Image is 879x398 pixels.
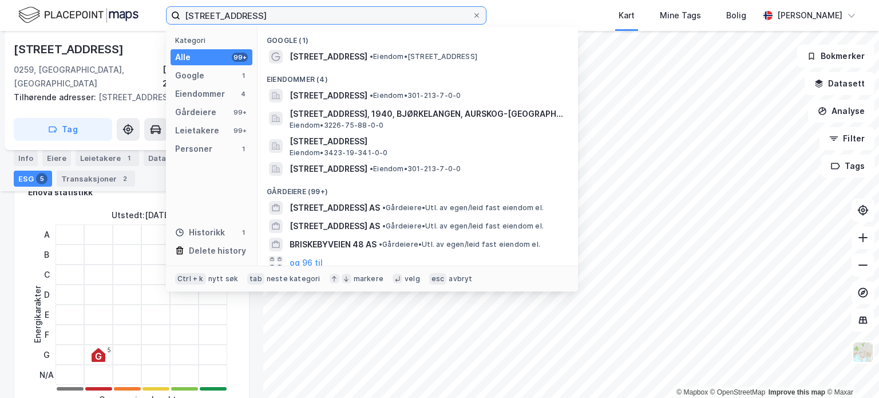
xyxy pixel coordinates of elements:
div: Gårdeiere (99+) [258,178,578,199]
span: Eiendom • 3226-75-88-0-0 [290,121,383,130]
div: Energikarakter [31,286,45,343]
button: Tag [14,118,112,141]
button: Analyse [808,100,874,123]
span: Eiendom • 301-213-7-0-0 [370,91,461,100]
div: Historikk [175,226,225,239]
div: F [39,325,54,345]
div: Gårdeiere [175,105,216,119]
div: Mine Tags [660,9,701,22]
span: Eiendom • [STREET_ADDRESS] [370,52,477,61]
div: tab [247,273,264,285]
span: • [370,164,373,173]
div: N/A [39,365,54,385]
button: Bokmerker [797,45,874,68]
div: neste kategori [267,274,320,283]
div: 1 [123,152,134,164]
div: nytt søk [208,274,239,283]
div: [GEOGRAPHIC_DATA], 213/7 [163,63,250,90]
div: 5 [36,173,47,184]
span: [STREET_ADDRESS] [290,162,367,176]
div: 99+ [232,53,248,62]
div: Enova statistikk [28,186,93,199]
span: [STREET_ADDRESS] [290,135,564,148]
span: Gårdeiere • Utl. av egen/leid fast eiendom el. [382,203,544,212]
span: Eiendom • 3423-19-341-0-0 [290,148,388,157]
div: Transaksjoner [57,171,135,187]
span: • [370,91,373,100]
div: C [39,265,54,285]
iframe: Chat Widget [822,343,879,398]
div: markere [354,274,383,283]
div: B [39,245,54,265]
div: Google (1) [258,27,578,48]
div: 99+ [232,108,248,117]
img: logo.f888ab2527a4732fd821a326f86c7f29.svg [18,5,138,25]
div: velg [405,274,420,283]
span: BRISKEBYVEIEN 48 AS [290,238,377,251]
button: Filter [819,127,874,150]
div: Leietakere [76,150,139,166]
div: 2 [119,173,130,184]
div: ESG [14,171,52,187]
a: Mapbox [676,388,708,396]
a: Improve this map [769,388,825,396]
div: 1 [239,228,248,237]
div: Google [175,69,204,82]
span: [STREET_ADDRESS] [290,50,367,64]
span: • [370,52,373,61]
div: esc [429,273,447,285]
a: OpenStreetMap [710,388,766,396]
div: avbryt [449,274,472,283]
span: Gårdeiere • Utl. av egen/leid fast eiendom el. [379,240,540,249]
div: Utstedt : [DATE] [112,208,172,222]
button: Tags [821,155,874,178]
div: G [39,345,54,365]
div: Kart [619,9,635,22]
span: • [382,222,386,230]
span: [STREET_ADDRESS], 1940, BJØRKELANGEN, AURSKOG-[GEOGRAPHIC_DATA] [290,107,564,121]
div: Leietakere [175,124,219,137]
div: 0259, [GEOGRAPHIC_DATA], [GEOGRAPHIC_DATA] [14,63,163,90]
div: E [39,305,54,325]
div: Kontrollprogram for chat [822,343,879,398]
div: [PERSON_NAME] [777,9,842,22]
div: Alle [175,50,191,64]
img: Z [852,341,874,363]
div: Delete history [189,244,246,258]
div: Ctrl + k [175,273,206,285]
div: [STREET_ADDRESS] [14,40,126,58]
div: Datasett [144,150,200,166]
div: 1 [239,71,248,80]
div: Info [14,150,38,166]
div: Bolig [726,9,746,22]
span: Gårdeiere • Utl. av egen/leid fast eiendom el. [382,222,544,231]
div: 99+ [232,126,248,135]
input: Søk på adresse, matrikkel, gårdeiere, leietakere eller personer [180,7,472,24]
div: [STREET_ADDRESS] [14,90,240,104]
div: Eiendommer [175,87,225,101]
span: [STREET_ADDRESS] [290,89,367,103]
div: 4 [239,89,248,98]
span: Tilhørende adresser: [14,92,98,102]
span: • [382,203,386,212]
div: Eiendommer (4) [258,66,578,86]
div: D [39,285,54,305]
span: Eiendom • 301-213-7-0-0 [370,164,461,174]
div: 5 [108,346,111,353]
div: 1 [239,144,248,153]
div: Personer [175,142,212,156]
div: Kategori [175,36,252,45]
div: A [39,224,54,245]
button: Datasett [805,72,874,95]
button: og 96 til [290,256,323,270]
span: [STREET_ADDRESS] AS [290,201,380,215]
span: [STREET_ADDRESS] AS [290,219,380,233]
div: Eiere [42,150,71,166]
span: • [379,240,382,249]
